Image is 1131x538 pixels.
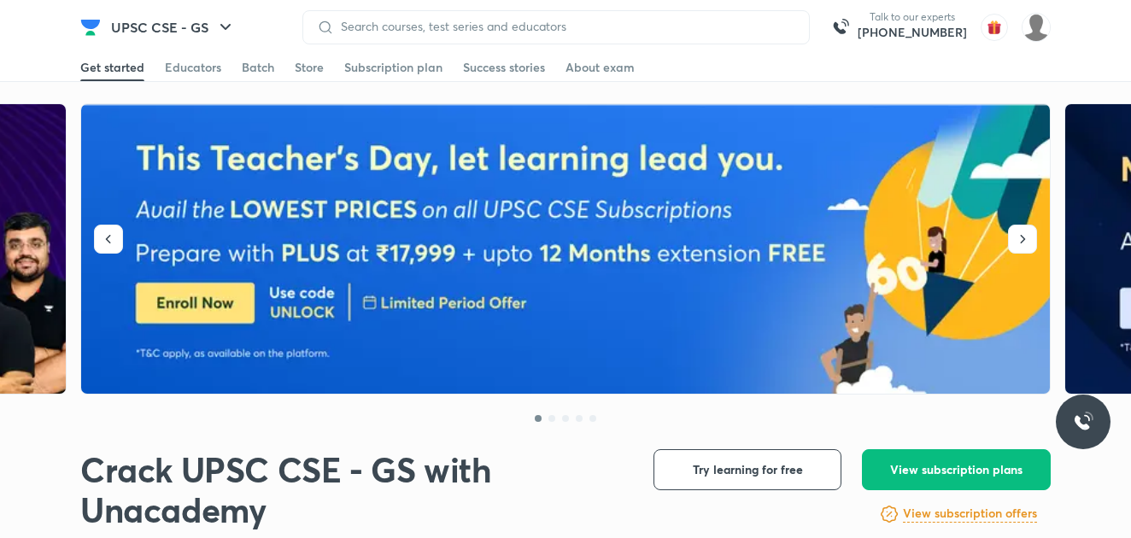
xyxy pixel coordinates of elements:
[463,59,545,76] div: Success stories
[344,54,442,81] a: Subscription plan
[565,54,635,81] a: About exam
[334,20,795,33] input: Search courses, test series and educators
[344,59,442,76] div: Subscription plan
[242,54,274,81] a: Batch
[565,59,635,76] div: About exam
[862,449,1051,490] button: View subscription plans
[80,17,101,38] img: Company Logo
[823,10,858,44] img: call-us
[242,59,274,76] div: Batch
[80,54,144,81] a: Get started
[101,10,246,44] button: UPSC CSE - GS
[858,24,967,41] a: [PHONE_NUMBER]
[890,461,1023,478] span: View subscription plans
[1022,13,1051,42] img: Satyam Raj
[653,449,841,490] button: Try learning for free
[165,54,221,81] a: Educators
[463,54,545,81] a: Success stories
[903,505,1037,523] h6: View subscription offers
[858,10,967,24] p: Talk to our experts
[165,59,221,76] div: Educators
[295,54,324,81] a: Store
[981,14,1008,41] img: avatar
[80,449,626,530] h1: Crack UPSC CSE - GS with Unacademy
[693,461,803,478] span: Try learning for free
[1073,412,1093,432] img: ttu
[80,59,144,76] div: Get started
[295,59,324,76] div: Store
[903,504,1037,524] a: View subscription offers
